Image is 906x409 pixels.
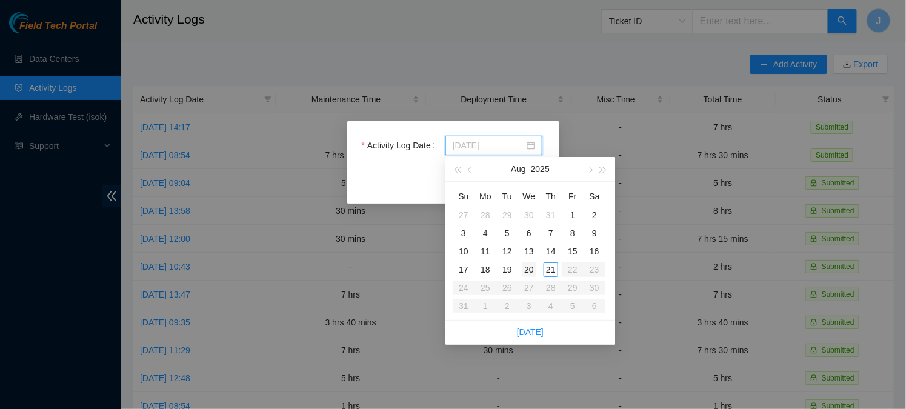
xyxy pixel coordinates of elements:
div: 29 [500,208,515,222]
div: 15 [565,244,580,259]
td: 2025-08-04 [475,224,496,242]
td: 2025-07-29 [496,206,518,224]
th: Th [540,187,562,206]
th: Su [453,187,475,206]
td: 2025-07-27 [453,206,475,224]
div: 1 [565,208,580,222]
div: 14 [544,244,558,259]
div: 27 [456,208,471,222]
td: 2025-08-05 [496,224,518,242]
td: 2025-08-14 [540,242,562,261]
td: 2025-08-11 [475,242,496,261]
th: We [518,187,540,206]
div: 31 [544,208,558,222]
td: 2025-08-17 [453,261,475,279]
td: 2025-08-03 [453,224,475,242]
div: 20 [522,262,536,277]
td: 2025-08-09 [584,224,605,242]
div: 9 [587,226,602,241]
div: 4 [478,226,493,241]
td: 2025-08-20 [518,261,540,279]
div: 11 [478,244,493,259]
div: 12 [500,244,515,259]
td: 2025-08-02 [584,206,605,224]
div: 6 [522,226,536,241]
th: Fr [562,187,584,206]
div: 28 [478,208,493,222]
button: 2025 [531,157,550,181]
td: 2025-08-10 [453,242,475,261]
td: 2025-08-08 [562,224,584,242]
a: [DATE] [517,327,544,337]
td: 2025-07-31 [540,206,562,224]
div: 3 [456,226,471,241]
td: 2025-07-30 [518,206,540,224]
div: 2 [587,208,602,222]
td: 2025-08-06 [518,224,540,242]
td: 2025-08-01 [562,206,584,224]
td: 2025-08-13 [518,242,540,261]
th: Tu [496,187,518,206]
td: 2025-08-16 [584,242,605,261]
div: 7 [544,226,558,241]
td: 2025-08-21 [540,261,562,279]
td: 2025-08-19 [496,261,518,279]
th: Mo [475,187,496,206]
div: 17 [456,262,471,277]
div: 5 [500,226,515,241]
button: Aug [511,157,526,181]
input: Activity Log Date [453,139,524,152]
div: 16 [587,244,602,259]
th: Sa [584,187,605,206]
td: 2025-08-07 [540,224,562,242]
td: 2025-08-18 [475,261,496,279]
div: 10 [456,244,471,259]
div: 8 [565,226,580,241]
div: 13 [522,244,536,259]
td: 2025-08-15 [562,242,584,261]
td: 2025-08-12 [496,242,518,261]
td: 2025-07-28 [475,206,496,224]
div: 18 [478,262,493,277]
label: Activity Log Date [362,136,439,155]
div: 19 [500,262,515,277]
div: 30 [522,208,536,222]
div: 21 [544,262,558,277]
